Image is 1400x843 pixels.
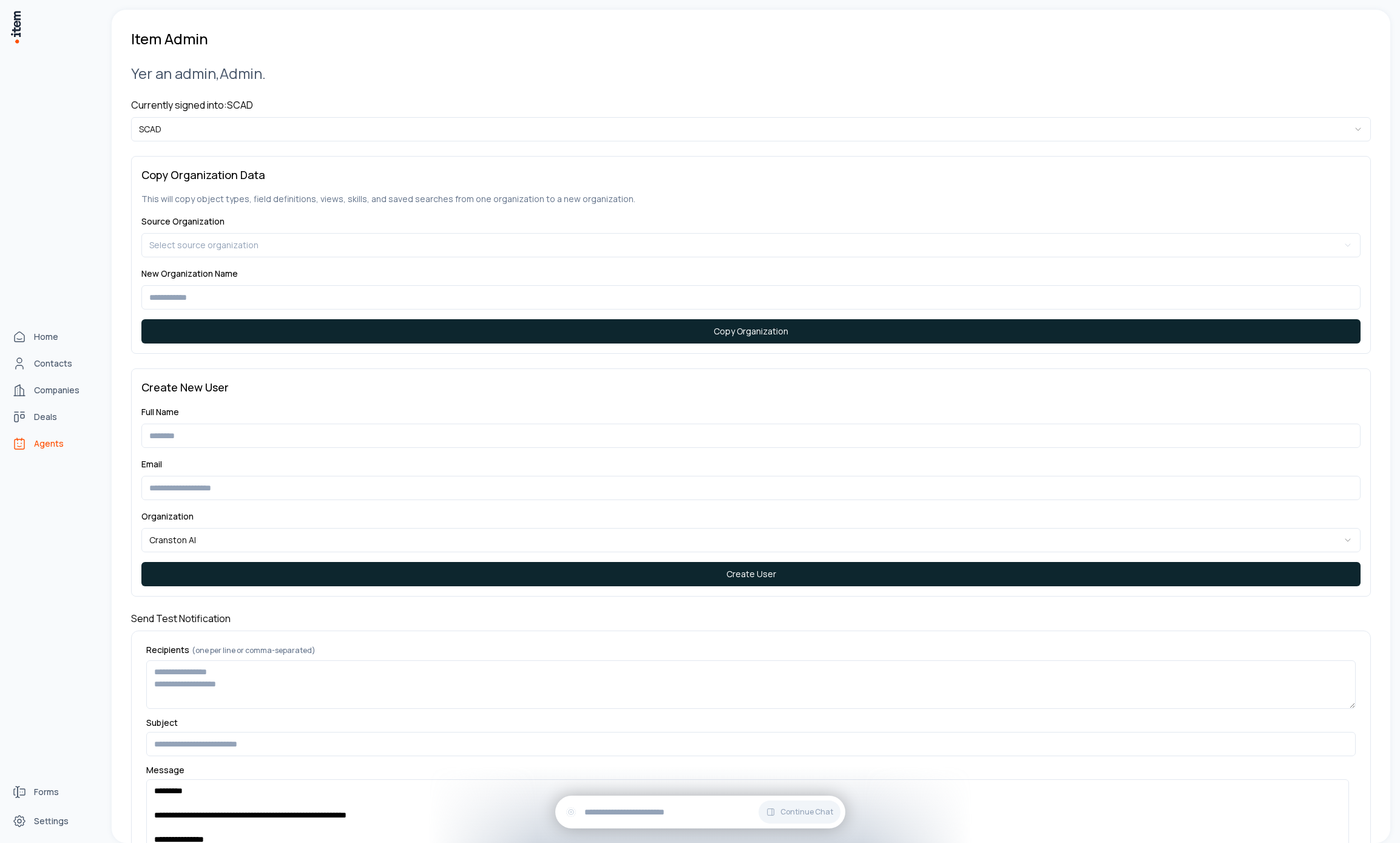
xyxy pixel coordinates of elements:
label: Organization [141,510,194,522]
span: (one per line or comma-separated) [192,645,316,655]
a: Home [7,325,100,349]
h1: Item Admin [131,29,208,49]
span: Continue Chat [780,807,833,817]
label: Subject [146,719,1356,727]
div: Continue Chat [555,796,845,828]
span: Home [34,331,58,343]
h3: Copy Organization Data [141,166,1361,183]
span: Deals [34,411,57,423]
a: deals [7,405,100,429]
label: Message [146,766,1356,774]
label: Recipients [146,646,1356,655]
button: Create User [141,562,1361,586]
span: Contacts [34,357,72,370]
a: Forms [7,780,100,804]
label: Email [141,458,162,470]
span: Settings [34,815,69,827]
a: Contacts [7,351,100,376]
a: Companies [7,378,100,402]
button: Copy Organization [141,319,1361,344]
span: Agents [34,438,64,450]
img: Item Brain Logo [10,10,22,44]
h4: Currently signed into: SCAD [131,98,1371,112]
span: Companies [34,384,79,396]
span: Forms [34,786,59,798]
label: New Organization Name [141,268,238,279]
h3: Create New User [141,379,1361,396]
h4: Send Test Notification [131,611,1371,626]
a: Settings [7,809,100,833]
a: Agents [7,432,100,456]
label: Full Name [141,406,179,418]
p: This will copy object types, field definitions, views, skills, and saved searches from one organi... [141,193,1361,205]
button: Continue Chat [759,801,840,824]
label: Source Organization [141,215,225,227]
h2: Yer an admin, Admin . [131,63,1371,83]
